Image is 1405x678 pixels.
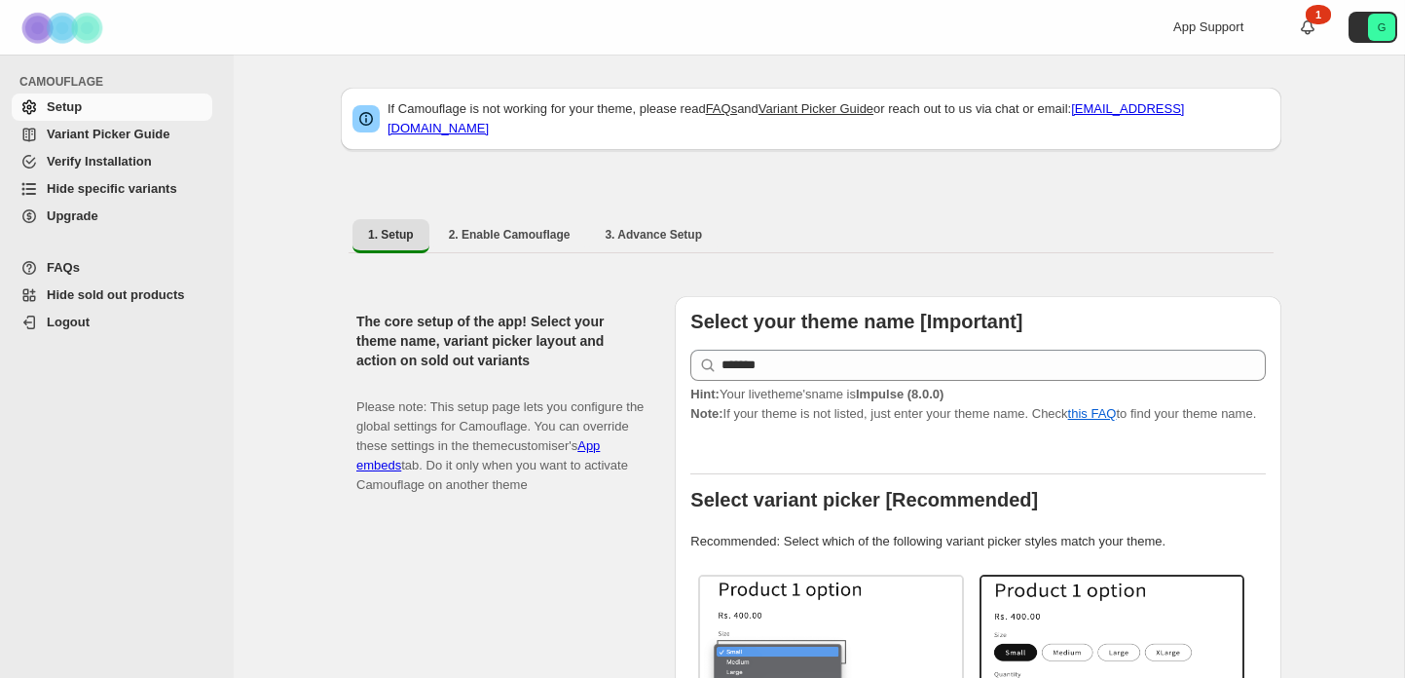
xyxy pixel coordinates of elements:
[1368,14,1395,41] span: Avatar with initials G
[1378,21,1387,33] text: G
[47,260,80,275] span: FAQs
[605,227,702,243] span: 3. Advance Setup
[690,311,1022,332] b: Select your theme name [Important]
[690,489,1038,510] b: Select variant picker [Recommended]
[690,385,1266,424] p: If your theme is not listed, just enter your theme name. Check to find your theme name.
[690,406,722,421] strong: Note:
[47,181,177,196] span: Hide specific variants
[12,175,212,203] a: Hide specific variants
[47,154,152,169] span: Verify Installation
[12,94,212,121] a: Setup
[388,99,1270,138] p: If Camouflage is not working for your theme, please read and or reach out to us via chat or email:
[12,282,212,309] a: Hide sold out products
[356,378,644,495] p: Please note: This setup page lets you configure the global settings for Camouflage. You can overr...
[368,227,414,243] span: 1. Setup
[47,127,169,141] span: Variant Picker Guide
[12,148,212,175] a: Verify Installation
[16,1,113,55] img: Camouflage
[47,287,185,302] span: Hide sold out products
[47,99,82,114] span: Setup
[47,208,98,223] span: Upgrade
[1173,19,1243,34] span: App Support
[1349,12,1397,43] button: Avatar with initials G
[12,309,212,336] a: Logout
[856,387,943,401] strong: Impulse (8.0.0)
[356,312,644,370] h2: The core setup of the app! Select your theme name, variant picker layout and action on sold out v...
[12,254,212,282] a: FAQs
[449,227,571,243] span: 2. Enable Camouflage
[12,121,212,148] a: Variant Picker Guide
[706,101,738,116] a: FAQs
[758,101,873,116] a: Variant Picker Guide
[1068,406,1117,421] a: this FAQ
[1306,5,1331,24] div: 1
[690,387,943,401] span: Your live theme's name is
[19,74,220,90] span: CAMOUFLAGE
[1298,18,1317,37] a: 1
[47,315,90,329] span: Logout
[690,532,1266,551] p: Recommended: Select which of the following variant picker styles match your theme.
[690,387,720,401] strong: Hint:
[12,203,212,230] a: Upgrade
